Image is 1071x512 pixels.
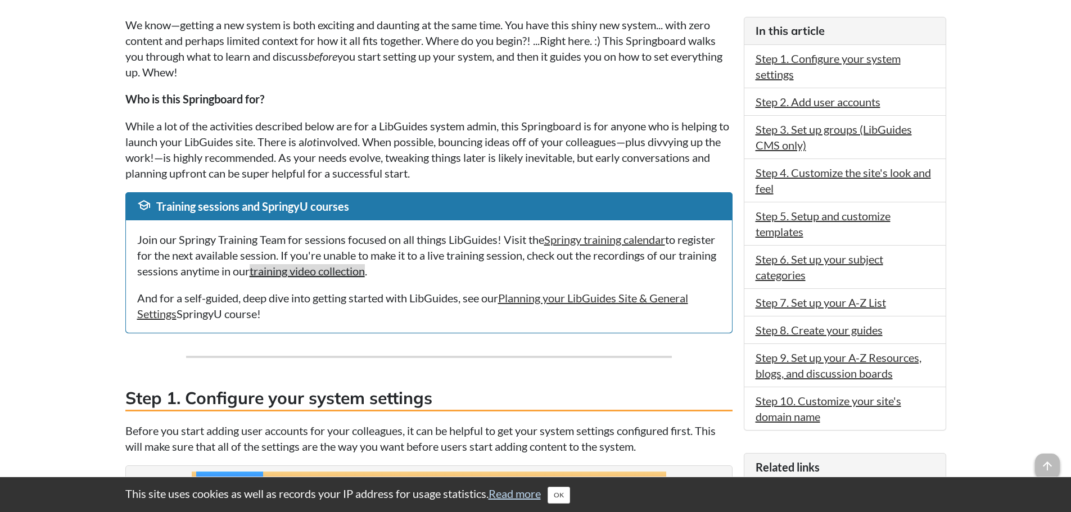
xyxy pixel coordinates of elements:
a: Step 5. Setup and customize templates [756,209,891,238]
a: Step 3. Set up groups (LibGuides CMS only) [756,123,912,152]
a: Step 2. Add user accounts [756,95,880,108]
span: Training sessions and SpringyU courses [156,200,349,213]
a: Step 7. Set up your A-Z List [756,296,886,309]
span: school [137,198,151,212]
p: Join our Springy Training Team for sessions focused on all things LibGuides! Visit the to registe... [137,232,721,279]
p: And for a self-guided, deep dive into getting started with LibGuides, see our SpringyU course! [137,290,721,321]
p: Before you start adding user accounts for your colleagues, it can be helpful to get your system s... [125,423,733,454]
h3: Step 1. Configure your system settings [125,386,733,411]
em: before [308,49,337,63]
div: This site uses cookies as well as records your IP address for usage statistics. [114,486,957,504]
a: Step 8. Create your guides [756,323,883,337]
a: Step 9. Set up your A-Z Resources, blogs, and discussion boards [756,351,921,380]
em: lot [304,135,317,148]
button: Close [548,487,570,504]
a: Step 4. Customize the site's look and feel [756,166,931,195]
span: arrow_upward [1035,454,1060,478]
a: training video collection [250,264,365,278]
a: Step 1. Configure your system settings [756,52,901,81]
span: Related links [756,460,820,474]
a: arrow_upward [1035,455,1060,468]
p: While a lot of the activities described below are for a LibGuides system admin, this Springboard ... [125,118,733,181]
a: Step 6. Set up your subject categories [756,252,883,282]
a: Springy training calendar [544,233,665,246]
h3: In this article [756,23,934,39]
strong: Who is this Springboard for? [125,92,264,106]
a: Step 10. Customize your site's domain name [756,394,901,423]
p: We know—getting a new system is both exciting and daunting at the same time. You have this shiny ... [125,17,733,80]
a: Read more [489,487,541,500]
